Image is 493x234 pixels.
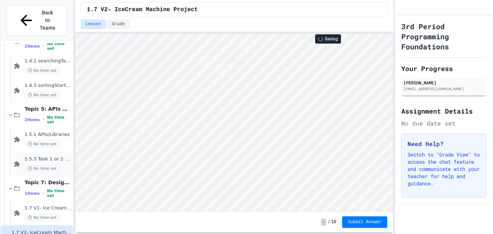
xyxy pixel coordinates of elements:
span: Saving [325,36,338,42]
span: No time set [47,115,71,124]
span: 1.5.1 APIs/Libraries [25,132,71,138]
span: - [321,218,326,226]
span: No time set [47,41,71,51]
span: No time set [25,165,60,172]
span: 2 items [25,44,40,49]
span: 1.7 V1- Ice Cream Machine [25,205,71,211]
h2: Your Progress [401,63,487,74]
span: No time set [25,67,60,74]
span: No time set [25,92,60,98]
button: Back to Teams [6,5,67,36]
h1: 3rd Period Programming Foundations [401,21,487,52]
h2: Assignment Details [401,106,487,116]
span: • [43,43,44,49]
iframe: Snap! Programming Environment [75,34,393,212]
h3: Need Help? [407,140,480,148]
span: Back to Teams [39,9,56,32]
span: 1.4.3 sortingStarterCode [25,83,71,89]
span: / [328,219,330,225]
div: [EMAIL_ADDRESS][DOMAIN_NAME] [403,86,484,92]
span: 1.7 V2- IceCream Machine Project [87,5,198,14]
span: Submit Answer [348,219,382,225]
span: Topic 7: Designing & Simulating Solutions [25,179,71,186]
span: No time set [47,189,71,198]
button: Submit Answer [342,216,388,228]
span: 10 [331,219,336,225]
div: [PERSON_NAME] [403,79,484,86]
span: No time set [25,141,60,147]
button: Lesson [81,19,106,29]
button: Grade [107,19,130,29]
span: • [43,190,44,196]
span: 1 items [25,191,40,196]
span: 1.4.1 searchingTaskBinaryStarterCode [25,58,71,64]
p: Switch to "Grade View" to access the chat feature and communicate with your teacher for help and ... [407,151,480,187]
span: 1.5.3 Task 1 or 2 Selection [25,156,71,162]
span: • [43,117,44,123]
div: No due date set [401,119,487,128]
span: Topic 5: APIs & Libraries [25,106,71,112]
span: 2 items [25,118,40,122]
span: No time set [25,214,60,221]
